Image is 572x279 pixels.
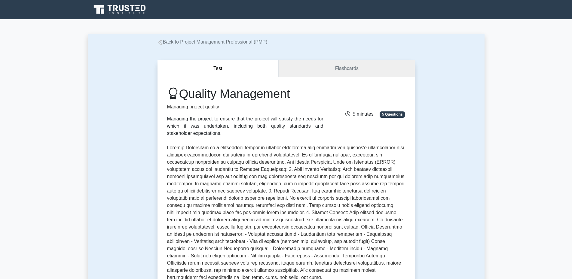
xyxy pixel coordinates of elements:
[158,39,268,44] a: Back to Project Management Professional (PMP)
[279,60,414,77] a: Flashcards
[167,103,323,111] p: Managing project quality
[167,86,323,101] h1: Quality Management
[380,111,405,117] span: 5 Questions
[345,111,373,117] span: 5 minutes
[158,60,279,77] button: Test
[167,115,323,137] div: Managing the project to ensure that the project will satisfy the needs for which it was undertake...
